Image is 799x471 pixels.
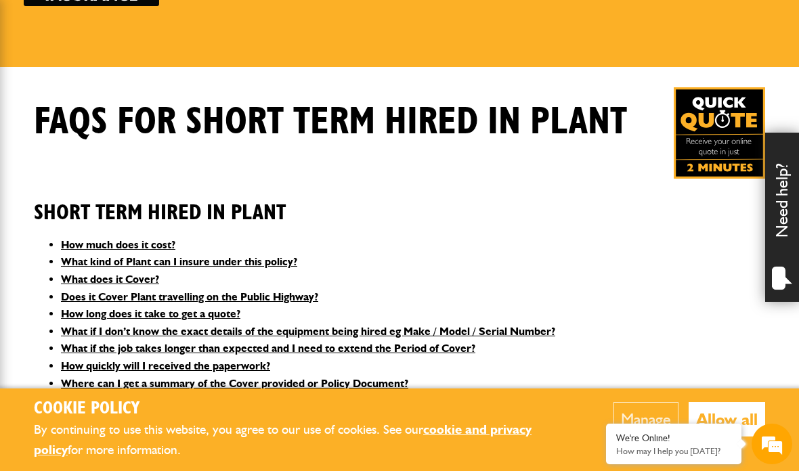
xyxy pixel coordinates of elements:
[34,179,765,225] h2: Short Term Hired In Plant
[616,446,731,456] p: How may I help you today?
[61,359,270,372] a: How quickly will I received the paperwork?
[61,238,175,251] a: How much does it cost?
[23,75,57,94] img: d_20077148190_company_1631870298795_20077148190
[34,99,627,145] h1: FAQS for Short Term Hired In Plant
[34,420,572,461] p: By continuing to use this website, you agree to our use of cookies. See our for more information.
[674,87,765,179] a: Get your insurance quote in just 2-minutes
[61,325,555,338] a: What if I don’t know the exact details of the equipment being hired eg Make / Model / Serial Number?
[765,133,799,302] div: Need help?
[61,273,159,286] a: What does it Cover?
[613,402,678,436] button: Manage
[18,165,247,195] input: Enter your email address
[61,307,240,320] a: How long does it take to get a quote?
[18,205,247,235] input: Enter your phone number
[70,76,228,93] div: Chat with us now
[616,432,731,444] div: We're Online!
[61,290,318,303] a: Does it Cover Plant travelling on the Public Highway?
[689,402,765,436] button: Allow all
[61,255,297,268] a: What kind of Plant can I insure under this policy?
[674,87,765,179] img: Quick Quote
[18,245,247,403] textarea: Type your message and hit 'Enter'
[61,377,408,390] a: Where can I get a summary of the Cover provided or Policy Document?
[18,125,247,155] input: Enter your last name
[183,369,246,387] em: Start Chat
[34,399,572,420] h2: Cookie Policy
[222,7,255,39] div: Minimize live chat window
[61,342,475,355] a: What if the job takes longer than expected and I need to extend the Period of Cover?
